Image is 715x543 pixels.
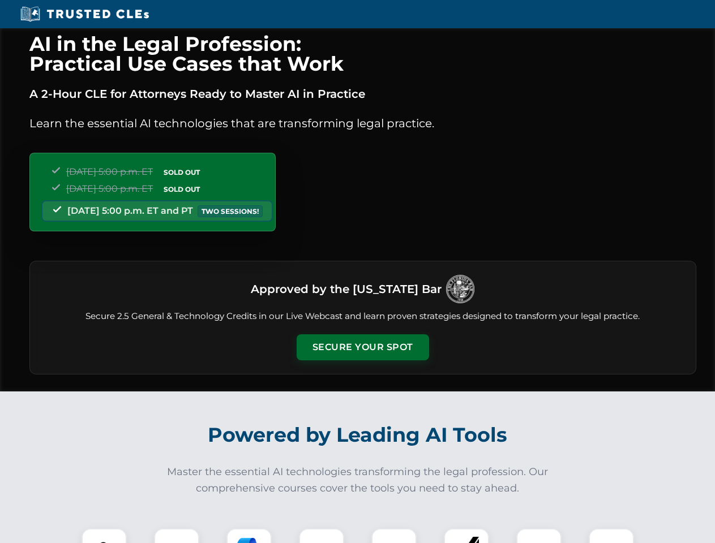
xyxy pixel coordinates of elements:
h1: AI in the Legal Profession: Practical Use Cases that Work [29,34,696,74]
p: Learn the essential AI technologies that are transforming legal practice. [29,114,696,132]
img: Logo [446,275,474,303]
span: [DATE] 5:00 p.m. ET [66,166,153,177]
img: Trusted CLEs [17,6,152,23]
p: Secure 2.5 General & Technology Credits in our Live Webcast and learn proven strategies designed ... [44,310,682,323]
p: Master the essential AI technologies transforming the legal profession. Our comprehensive courses... [160,464,556,497]
p: A 2-Hour CLE for Attorneys Ready to Master AI in Practice [29,85,696,103]
span: [DATE] 5:00 p.m. ET [66,183,153,194]
h3: Approved by the [US_STATE] Bar [251,279,442,299]
span: SOLD OUT [160,183,204,195]
span: SOLD OUT [160,166,204,178]
h2: Powered by Leading AI Tools [44,415,671,455]
button: Secure Your Spot [297,334,429,360]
